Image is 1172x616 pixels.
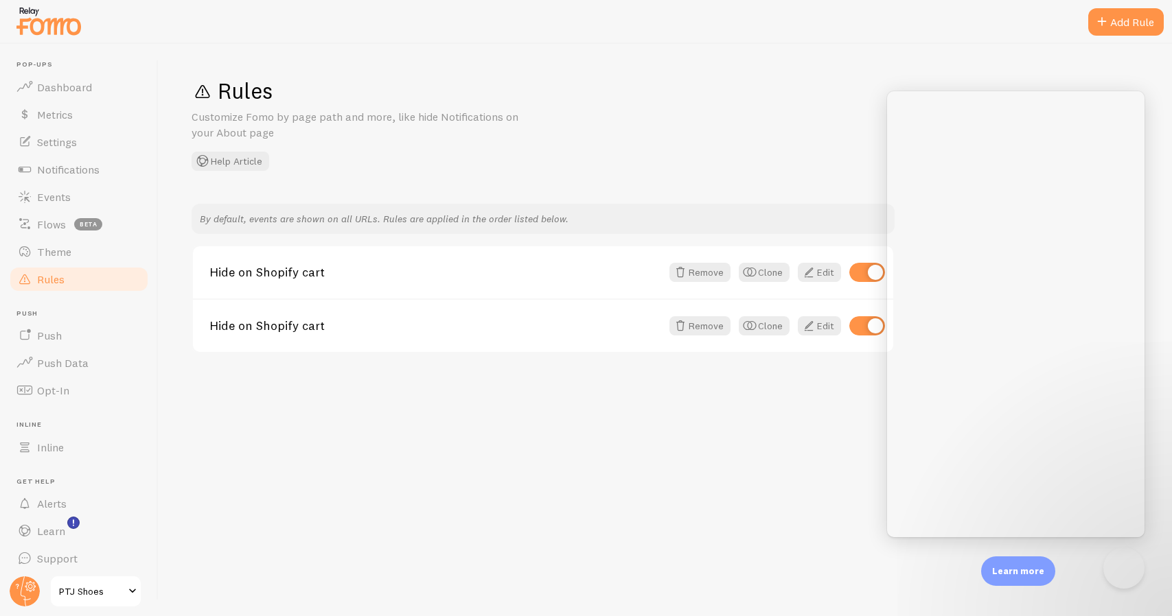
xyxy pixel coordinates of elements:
[37,272,65,286] span: Rules
[59,583,124,600] span: PTJ Shoes
[192,109,521,141] p: Customize Fomo by page path and more, like hide Notifications on your About page
[739,263,790,282] button: Clone
[37,524,65,538] span: Learn
[8,265,150,293] a: Rules
[8,434,150,461] a: Inline
[37,80,92,94] span: Dashboard
[8,349,150,377] a: Push Data
[8,183,150,211] a: Events
[8,128,150,156] a: Settings
[798,263,841,282] a: Edit
[8,377,150,404] a: Opt-In
[37,190,71,204] span: Events
[739,316,790,335] button: Clone
[8,156,150,183] a: Notifications
[37,552,78,565] span: Support
[16,420,150,429] span: Inline
[74,218,102,230] span: beta
[14,3,83,38] img: fomo-relay-logo-orange.svg
[67,517,80,529] svg: <p>Watch New Feature Tutorials!</p>
[669,316,731,335] button: Remove
[8,238,150,265] a: Theme
[798,316,841,335] a: Edit
[1103,547,1145,589] iframe: Help Scout Beacon - Close
[209,266,661,279] a: Hide on Shopify cart
[8,322,150,349] a: Push
[16,60,150,69] span: Pop-ups
[49,575,142,608] a: PTJ Shoes
[37,383,69,397] span: Opt-In
[37,356,89,370] span: Push Data
[8,490,150,517] a: Alerts
[192,152,269,171] button: Help Article
[887,91,1145,537] iframe: Help Scout Beacon - Live Chat, Contact Form, and Knowledge Base
[16,477,150,486] span: Get Help
[37,135,77,149] span: Settings
[37,108,73,121] span: Metrics
[992,565,1044,578] p: Learn more
[8,101,150,128] a: Metrics
[8,73,150,101] a: Dashboard
[37,217,66,231] span: Flows
[981,556,1055,586] div: Learn more
[200,212,886,226] p: By default, events are shown on all URLs. Rules are applied in the order listed below.
[8,211,150,238] a: Flows beta
[37,497,67,510] span: Alerts
[16,309,150,318] span: Push
[192,77,1139,105] h1: Rules
[37,163,100,176] span: Notifications
[37,440,64,454] span: Inline
[37,329,62,342] span: Push
[37,245,71,259] span: Theme
[209,320,661,332] a: Hide on Shopify cart
[669,263,731,282] button: Remove
[8,545,150,572] a: Support
[8,517,150,545] a: Learn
